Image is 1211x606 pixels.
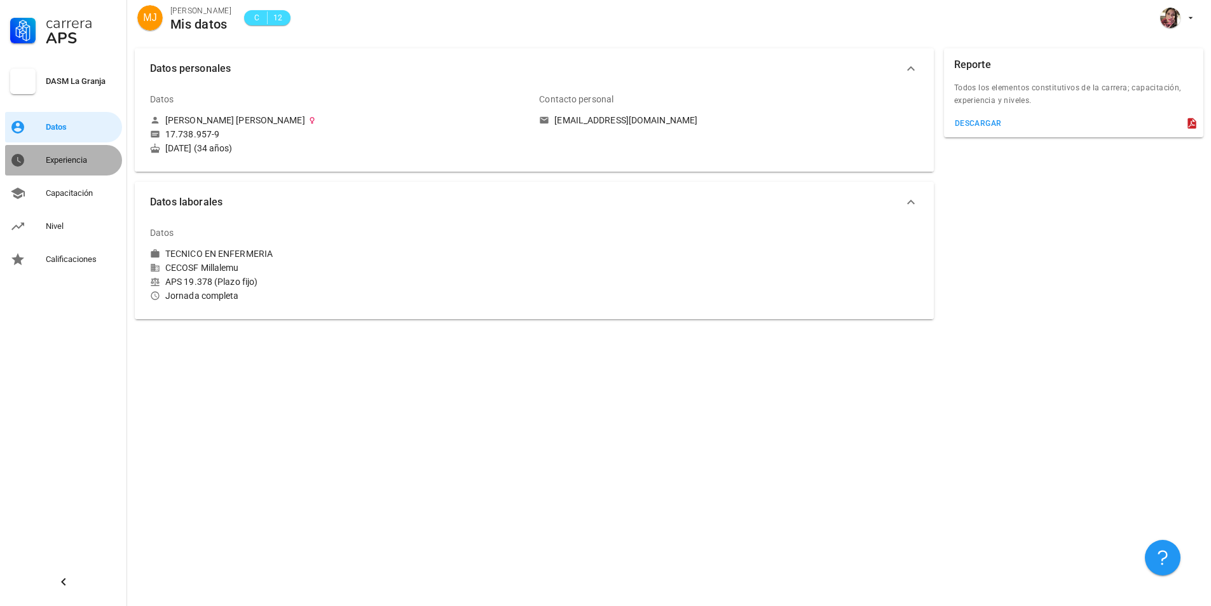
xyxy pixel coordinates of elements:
[944,81,1203,114] div: Todos los elementos constitutivos de la carrera; capacitación, experiencia y niveles.
[170,17,231,31] div: Mis datos
[150,142,529,154] div: [DATE] (34 años)
[554,114,697,126] div: [EMAIL_ADDRESS][DOMAIN_NAME]
[46,155,117,165] div: Experiencia
[150,84,174,114] div: Datos
[46,15,117,31] div: Carrera
[539,84,613,114] div: Contacto personal
[170,4,231,17] div: [PERSON_NAME]
[135,48,934,89] button: Datos personales
[150,276,529,287] div: APS 19.378 (Plazo fijo)
[539,114,918,126] a: [EMAIL_ADDRESS][DOMAIN_NAME]
[135,182,934,223] button: Datos laborales
[5,178,122,209] a: Capacitación
[1160,8,1180,28] div: avatar
[143,5,156,31] span: MJ
[954,48,991,81] div: Reporte
[150,262,529,273] div: CECOSF Millalemu
[165,128,219,140] div: 17.738.957-9
[137,5,163,31] div: avatar
[273,11,283,24] span: 12
[46,221,117,231] div: Nivel
[5,211,122,242] a: Nivel
[46,188,117,198] div: Capacitación
[252,11,262,24] span: C
[150,217,174,248] div: Datos
[949,114,1007,132] button: descargar
[150,193,903,211] span: Datos laborales
[46,31,117,46] div: APS
[46,254,117,265] div: Calificaciones
[150,290,529,301] div: Jornada completa
[5,145,122,176] a: Experiencia
[46,122,117,132] div: Datos
[5,244,122,275] a: Calificaciones
[165,114,305,126] div: [PERSON_NAME] [PERSON_NAME]
[5,112,122,142] a: Datos
[165,248,273,259] div: TECNICO EN ENFERMERIA
[150,60,903,78] span: Datos personales
[954,119,1002,128] div: descargar
[46,76,117,86] div: DASM La Granja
